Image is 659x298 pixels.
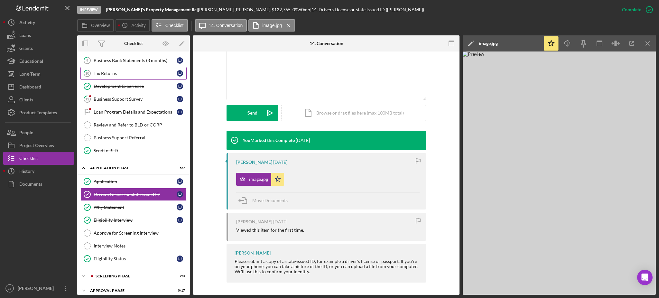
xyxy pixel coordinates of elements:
[292,7,299,12] div: 0 %
[177,109,183,115] div: L J
[252,198,288,203] span: Move Documents
[463,51,656,295] img: Preview
[96,274,169,278] div: Screening Phase
[235,259,420,274] div: Please submit a copy of a state-issued ID, for example a driver's license or passport. If you're ...
[273,160,287,165] time: 2025-08-15 18:00
[131,23,145,28] label: Activity
[19,106,57,121] div: Product Templates
[177,83,183,89] div: L J
[16,282,58,296] div: [PERSON_NAME]
[80,118,187,131] a: Review and Refer to BLD or CORP
[152,19,188,32] button: Checklist
[80,227,187,239] a: Approve for Screening Interview
[94,71,177,76] div: Tax Returns
[94,109,177,115] div: Loan Program Details and Expectations
[249,177,268,182] div: image.jpg
[236,219,272,224] div: [PERSON_NAME]
[8,287,12,290] text: LS
[80,80,187,93] a: Development ExperienceLJ
[19,80,41,95] div: Dashboard
[3,80,74,93] button: Dashboard
[80,54,187,67] a: 9Business Bank Statements (3 months)LJ
[80,252,187,265] a: Eligibility StatusLJ
[177,70,183,77] div: L J
[3,93,74,106] button: Clients
[3,126,74,139] button: People
[195,19,247,32] button: 14. Conversation
[177,191,183,198] div: L J
[177,204,183,210] div: L J
[19,152,38,166] div: Checklist
[243,138,295,143] div: You Marked this Complete
[19,139,54,154] div: Project Overview
[94,179,177,184] div: Application
[616,3,656,16] button: Complete
[3,55,74,68] button: Educational
[299,7,310,12] div: 60 mo
[94,135,186,140] div: Business Support Referral
[94,218,177,223] div: Eligibility Interview
[247,105,257,121] div: Send
[3,165,74,178] button: History
[262,23,282,28] label: image.jpg
[296,138,310,143] time: 2025-08-22 20:18
[3,16,74,29] button: Activity
[177,217,183,223] div: L J
[3,29,74,42] button: Loans
[94,192,177,197] div: Drivers License or state issued ID
[94,205,177,210] div: Why Statement
[90,166,169,170] div: Application Phase
[94,256,177,261] div: Eligibility Status
[173,166,185,170] div: 5 / 7
[80,67,187,80] a: 10Tax ReturnsLJ
[19,126,33,141] div: People
[94,230,186,236] div: Approve for Screening Interview
[248,19,295,32] button: image.jpg
[80,106,187,118] a: Loan Program Details and ExpectationsLJ
[310,41,343,46] div: 14. Conversation
[3,152,74,165] button: Checklist
[198,7,272,12] div: [PERSON_NAME] [PERSON_NAME] |
[94,148,186,153] div: Send to BLD
[80,188,187,201] a: Drivers License or state issued IDLJ
[236,160,272,165] div: [PERSON_NAME]
[19,165,34,179] div: History
[235,250,271,256] div: [PERSON_NAME]
[3,282,74,295] button: LS[PERSON_NAME]
[94,243,186,248] div: Interview Notes
[80,131,187,144] a: Business Support Referral
[19,55,43,69] div: Educational
[3,42,74,55] button: Grants
[3,139,74,152] button: Project Overview
[273,219,287,224] time: 2025-07-29 23:30
[177,57,183,64] div: L J
[177,178,183,185] div: L J
[637,270,653,285] div: Open Intercom Messenger
[3,68,74,80] button: Long-Term
[85,71,89,75] tspan: 10
[80,144,187,157] a: Send to BLD
[106,7,197,12] b: [PERSON_NAME]’s Property Management llc
[85,97,89,101] tspan: 12
[19,29,31,43] div: Loans
[177,96,183,102] div: L J
[310,7,424,12] div: | 14. Drivers License or state issued ID ([PERSON_NAME])
[90,289,169,293] div: Approval Phase
[80,93,187,106] a: 12Business Support SurveyLJ
[177,256,183,262] div: L J
[3,106,74,119] button: Product Templates
[3,178,74,191] button: Documents
[94,97,177,102] div: Business Support Survey
[80,214,187,227] a: Eligibility InterviewLJ
[173,289,185,293] div: 0 / 17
